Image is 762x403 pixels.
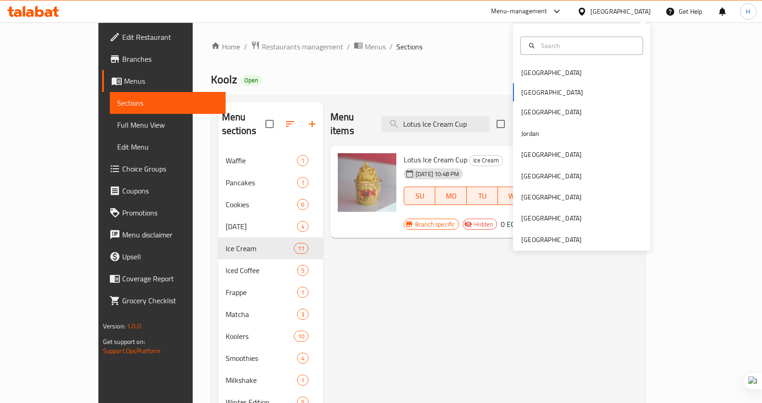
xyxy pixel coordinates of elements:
a: Full Menu View [110,114,226,136]
span: 4 [297,222,308,231]
h2: Menu sections [222,110,265,138]
span: Matcha [226,309,297,320]
span: Cookies [226,199,297,210]
div: items [297,309,308,320]
div: Ice Cream11 [218,237,323,259]
span: Waffle [226,155,297,166]
span: Choice Groups [122,163,218,174]
div: Waffle1 [218,150,323,172]
a: Edit Menu [110,136,226,158]
a: Grocery Checklist [102,290,226,312]
div: items [294,331,308,342]
nav: breadcrumb [211,41,646,53]
div: items [294,243,308,254]
span: Coupons [122,185,218,196]
div: Jordan [521,129,539,139]
span: Select all sections [260,114,279,134]
a: Promotions [102,202,226,224]
span: Koolz [211,69,237,90]
span: Pancakes [226,177,297,188]
a: Support.OpsPlatform [103,345,161,357]
span: Restaurants management [262,41,343,52]
h2: Menu items [330,110,370,138]
a: Menus [102,70,226,92]
div: items [297,221,308,232]
div: [DATE]4 [218,215,323,237]
span: Hidden [470,220,497,229]
span: Menus [124,75,218,86]
div: [GEOGRAPHIC_DATA] [521,171,582,181]
div: Open [241,75,262,86]
a: Choice Groups [102,158,226,180]
a: Upsell [102,246,226,268]
span: Grocery Checklist [122,295,218,306]
div: Iced Coffee [226,265,297,276]
button: Add [510,117,540,131]
a: Edit Restaurant [102,26,226,48]
span: 4 [297,354,308,363]
div: [GEOGRAPHIC_DATA] [521,150,582,160]
div: items [297,155,308,166]
div: [GEOGRAPHIC_DATA] [521,235,582,245]
span: Branches [122,54,218,64]
span: 10 [294,332,308,341]
button: TU [467,187,498,205]
span: 1 [297,178,308,187]
div: [GEOGRAPHIC_DATA] [521,192,582,202]
li: / [389,41,393,52]
span: [DATE] [226,221,297,232]
span: Branch specific [411,220,459,229]
span: Ice Cream [470,155,503,166]
div: Koolers10 [218,325,323,347]
div: Milkshake1 [218,369,323,391]
span: Upsell [122,251,218,262]
div: Smoothies4 [218,347,323,369]
span: Ice Cream [226,243,294,254]
div: items [297,353,308,364]
a: Restaurants management [251,41,343,53]
div: items [297,265,308,276]
span: Koolers [226,331,294,342]
span: Full Menu View [117,119,218,130]
span: Edit Menu [117,141,218,152]
span: Promotions [122,207,218,218]
li: / [347,41,350,52]
span: Frappe [226,287,297,298]
div: Ramadan [226,221,297,232]
a: Coverage Report [102,268,226,290]
li: / [244,41,247,52]
input: search [381,116,489,132]
div: items [297,199,308,210]
div: Matcha3 [218,303,323,325]
div: items [297,177,308,188]
span: Menu disclaimer [122,229,218,240]
span: TU [470,189,494,203]
div: [GEOGRAPHIC_DATA] [590,6,651,16]
button: MO [435,187,466,205]
button: SU [404,187,435,205]
div: Frappe1 [218,281,323,303]
span: Sections [396,41,422,52]
span: Sections [117,97,218,108]
span: 1 [297,156,308,165]
img: Lotus Ice Cream Cup [338,153,396,212]
span: Lotus Ice Cream Cup [404,153,467,167]
div: Pancakes1 [218,172,323,193]
span: Open [241,76,262,84]
div: Menu-management [491,6,547,17]
a: Coupons [102,180,226,202]
div: Milkshake [226,375,297,386]
span: Sort sections [279,113,301,135]
span: Edit Restaurant [122,32,218,43]
span: H [746,6,750,16]
div: [GEOGRAPHIC_DATA] [521,107,582,117]
span: SU [408,189,432,203]
span: Get support on: [103,336,145,348]
span: Version: [103,320,125,332]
